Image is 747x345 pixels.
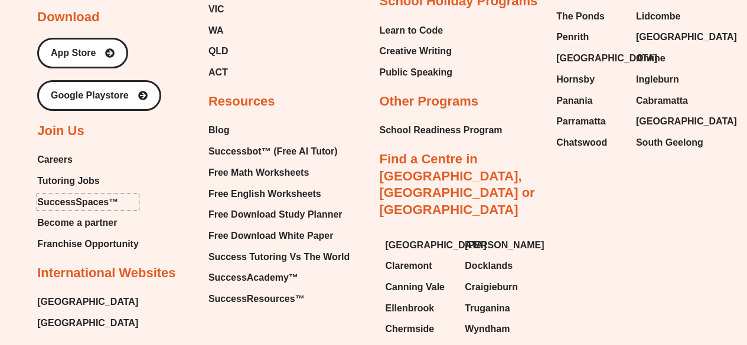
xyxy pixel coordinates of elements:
[208,227,350,245] a: Free Download White Paper
[636,113,737,130] span: [GEOGRAPHIC_DATA]
[636,92,688,110] span: Cabramatta
[208,64,228,81] span: ACT
[37,214,139,232] a: Become a partner
[556,113,606,130] span: Parramatta
[556,92,624,110] a: Panania
[208,121,230,139] span: Blog
[556,92,592,110] span: Panania
[465,257,533,275] a: Docklands
[208,269,350,287] a: SuccessAcademy™
[208,290,305,308] span: SuccessResources™
[208,227,334,245] span: Free Download White Paper
[51,91,129,100] span: Google Playstore
[37,172,99,190] span: Tutoring Jobs
[636,134,704,152] a: South Geelong
[208,143,350,160] a: Successbot™ (Free AI Tutor)
[550,212,747,345] iframe: Chat Widget
[386,236,454,254] a: [GEOGRAPHIC_DATA]
[556,50,657,67] span: [GEOGRAPHIC_DATA]
[208,1,224,18] span: VIC
[380,22,443,40] span: Learn to Code
[556,8,605,25] span: The Ponds
[386,320,435,338] span: Chermside
[37,151,139,169] a: Careers
[208,22,309,40] a: WA
[636,28,737,46] span: [GEOGRAPHIC_DATA]
[636,113,704,130] a: [GEOGRAPHIC_DATA]
[556,71,595,88] span: Hornsby
[37,293,138,311] span: [GEOGRAPHIC_DATA]
[386,300,435,317] span: Ellenbrook
[208,269,298,287] span: SuccessAcademy™
[465,320,510,338] span: Wyndham
[386,236,487,254] span: [GEOGRAPHIC_DATA]
[208,143,338,160] span: Successbot™ (Free AI Tutor)
[208,93,275,110] h2: Resources
[556,134,607,152] span: Chatswood
[51,48,96,58] span: App Store
[380,22,453,40] a: Learn to Code
[465,257,513,275] span: Docklands
[636,8,681,25] span: Lidcombe
[636,71,704,88] a: Ingleburn
[37,314,138,332] a: [GEOGRAPHIC_DATA]
[380,121,503,139] a: School Readiness Program
[465,236,544,254] span: [PERSON_NAME]
[556,113,624,130] a: Parramatta
[380,64,453,81] a: Public Speaking
[556,8,624,25] a: The Ponds
[380,93,479,110] h2: Other Programs
[556,50,624,67] a: [GEOGRAPHIC_DATA]
[208,1,309,18] a: VIC
[636,50,666,67] span: Online
[465,278,533,296] a: Craigieburn
[465,236,533,254] a: [PERSON_NAME]
[37,172,139,190] a: Tutoring Jobs
[208,42,229,60] span: QLD
[636,50,704,67] a: Online
[37,151,73,169] span: Careers
[556,71,624,88] a: Hornsby
[465,300,533,317] a: Truganina
[386,320,454,338] a: Chermside
[208,248,350,266] a: Success Tutoring Vs The World
[37,235,139,253] a: Franchise Opportunity
[386,300,454,317] a: Ellenbrook
[208,64,309,81] a: ACT
[37,9,99,26] h2: Download
[208,164,350,182] a: Free Math Worksheets
[636,71,679,88] span: Ingleburn
[465,320,533,338] a: Wyndham
[380,42,453,60] a: Creative Writing
[386,257,432,275] span: Claremont
[386,278,454,296] a: Canning Vale
[208,185,321,203] span: Free English Worksheets
[465,300,510,317] span: Truganina
[37,265,175,282] h2: International Websites
[556,28,589,46] span: Penrith
[208,206,342,224] span: Free Download Study Planner
[208,121,350,139] a: Blog
[636,92,704,110] a: Cabramatta
[37,214,117,232] span: Become a partner
[465,278,518,296] span: Craigieburn
[636,28,704,46] a: [GEOGRAPHIC_DATA]
[208,185,350,203] a: Free English Worksheets
[37,193,139,211] a: SuccessSpaces™
[556,134,624,152] a: Chatswood
[37,80,161,111] a: Google Playstore
[556,28,624,46] a: Penrith
[37,123,84,140] h2: Join Us
[37,193,118,211] span: SuccessSpaces™
[636,134,703,152] span: South Geelong
[208,290,350,308] a: SuccessResources™
[208,22,224,40] span: WA
[386,257,454,275] a: Claremont
[208,206,350,224] a: Free Download Study Planner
